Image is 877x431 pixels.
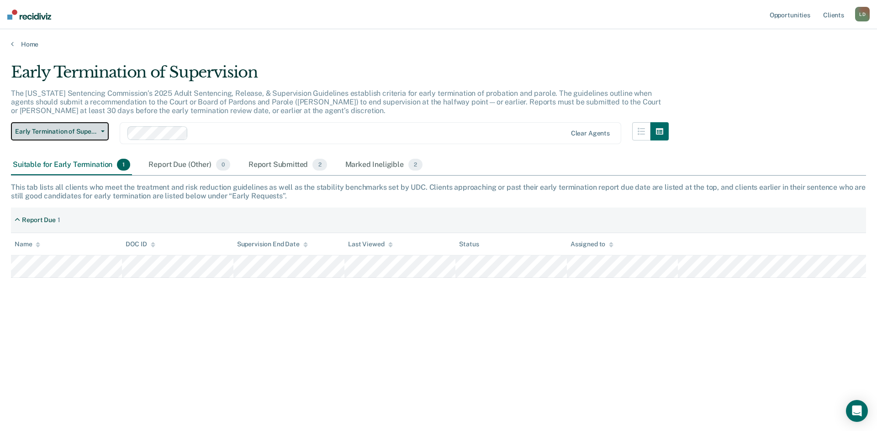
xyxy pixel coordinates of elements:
[855,7,870,21] div: L D
[11,183,866,200] div: This tab lists all clients who meet the treatment and risk reduction guidelines as well as the st...
[408,159,423,171] span: 2
[126,240,155,248] div: DOC ID
[247,155,329,175] div: Report Submitted2
[846,400,868,422] div: Open Intercom Messenger
[11,63,669,89] div: Early Termination of Supervision
[571,130,610,137] div: Clear agents
[22,216,56,224] div: Report Due
[11,213,64,228] div: Report Due1
[855,7,870,21] button: LD
[312,159,327,171] span: 2
[58,216,60,224] div: 1
[571,240,613,248] div: Assigned to
[343,155,425,175] div: Marked Ineligible2
[459,240,479,248] div: Status
[11,122,109,140] button: Early Termination of Supervision
[117,159,130,171] span: 1
[15,128,97,135] span: Early Termination of Supervision
[237,240,308,248] div: Supervision End Date
[11,40,866,48] a: Home
[216,159,230,171] span: 0
[7,10,51,20] img: Recidiviz
[11,155,132,175] div: Suitable for Early Termination1
[348,240,392,248] div: Last Viewed
[147,155,232,175] div: Report Due (Other)0
[15,240,40,248] div: Name
[11,89,661,115] p: The [US_STATE] Sentencing Commission’s 2025 Adult Sentencing, Release, & Supervision Guidelines e...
